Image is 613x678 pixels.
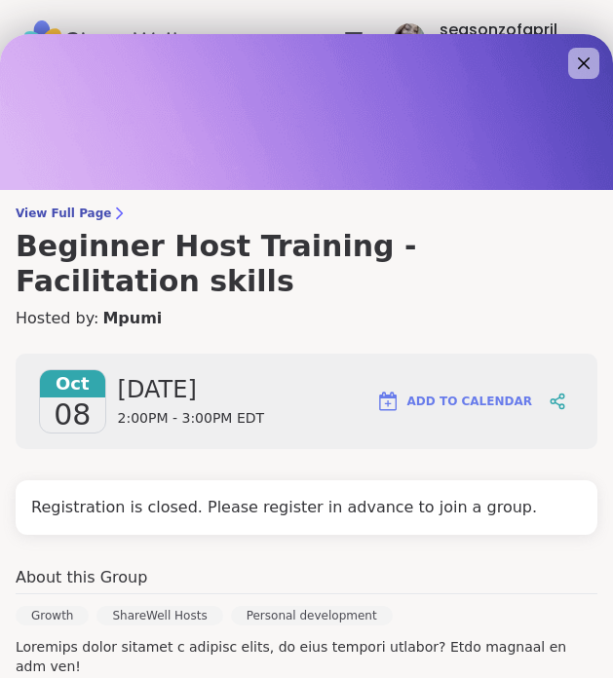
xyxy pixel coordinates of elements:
[102,307,162,330] a: Mpumi
[367,378,541,425] button: Add to Calendar
[118,409,265,429] span: 2:00PM - 3:00PM EDT
[16,206,597,299] a: View Full PageBeginner Host Training - Facilitation skills
[118,374,265,405] span: [DATE]
[16,307,597,330] h4: Hosted by:
[96,606,222,625] div: ShareWell Hosts
[31,496,582,519] h4: Registration is closed. Please register in advance to join a group.
[16,566,147,589] h4: About this Group
[16,206,597,221] span: View Full Page
[16,606,89,625] div: Growth
[40,370,105,397] span: Oct
[54,397,91,433] span: 08
[231,606,393,625] div: Personal development
[407,393,532,410] span: Add to Calendar
[376,390,400,413] img: ShareWell Logomark
[440,19,557,41] div: seasonzofapril
[16,229,597,299] h3: Beginner Host Training - Facilitation skills
[23,5,179,73] img: ShareWell Nav Logo
[394,23,425,55] img: seasonzofapril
